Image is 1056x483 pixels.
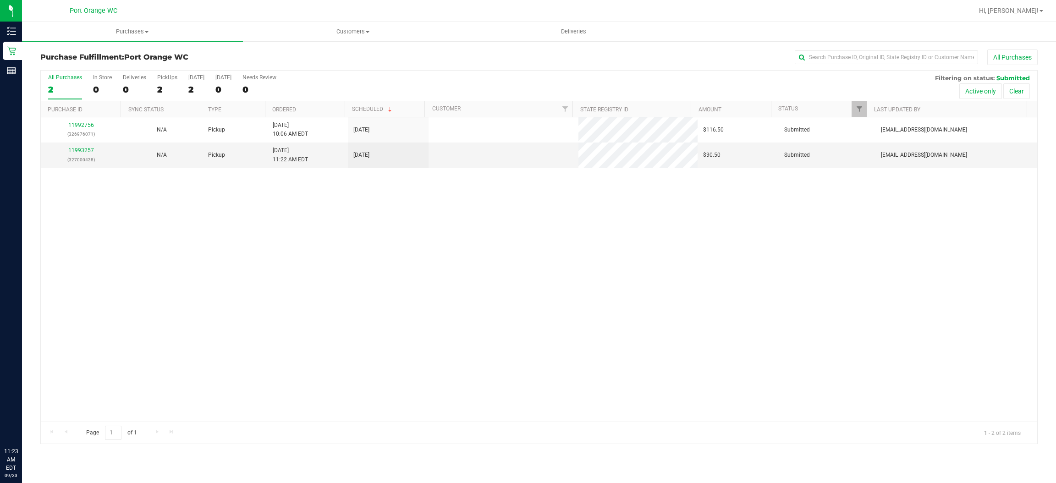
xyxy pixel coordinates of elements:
[93,84,112,95] div: 0
[874,106,920,113] a: Last Updated By
[698,106,721,113] a: Amount
[273,146,308,164] span: [DATE] 11:22 AM EDT
[580,106,628,113] a: State Registry ID
[157,126,167,134] button: N/A
[208,126,225,134] span: Pickup
[123,74,146,81] div: Deliveries
[188,74,204,81] div: [DATE]
[157,84,177,95] div: 2
[784,151,810,159] span: Submitted
[353,151,369,159] span: [DATE]
[22,27,243,36] span: Purchases
[208,106,221,113] a: Type
[157,151,167,159] button: N/A
[78,426,144,440] span: Page of 1
[157,74,177,81] div: PickUps
[68,147,94,154] a: 11993257
[157,126,167,133] span: Not Applicable
[935,74,995,82] span: Filtering on status:
[703,126,724,134] span: $116.50
[272,106,296,113] a: Ordered
[463,22,684,41] a: Deliveries
[432,105,461,112] a: Customer
[987,49,1038,65] button: All Purchases
[215,74,231,81] div: [DATE]
[881,151,967,159] span: [EMAIL_ADDRESS][DOMAIN_NAME]
[9,410,37,437] iframe: Resource center
[128,106,164,113] a: Sync Status
[123,84,146,95] div: 0
[852,101,867,117] a: Filter
[68,122,94,128] a: 11992756
[273,121,308,138] span: [DATE] 10:06 AM EDT
[215,84,231,95] div: 0
[243,22,464,41] a: Customers
[243,27,463,36] span: Customers
[996,74,1030,82] span: Submitted
[4,472,18,479] p: 09/23
[93,74,112,81] div: In Store
[48,84,82,95] div: 2
[48,74,82,81] div: All Purchases
[27,408,38,419] iframe: Resource center unread badge
[242,74,276,81] div: Needs Review
[1003,83,1030,99] button: Clear
[40,53,373,61] h3: Purchase Fulfillment:
[4,447,18,472] p: 11:23 AM EDT
[795,50,978,64] input: Search Purchase ID, Original ID, State Registry ID or Customer Name...
[549,27,599,36] span: Deliveries
[46,155,116,164] p: (327000438)
[208,151,225,159] span: Pickup
[7,66,16,75] inline-svg: Reports
[48,106,82,113] a: Purchase ID
[188,84,204,95] div: 2
[70,7,117,15] span: Port Orange WC
[7,46,16,55] inline-svg: Retail
[22,22,243,41] a: Purchases
[46,130,116,138] p: (326976071)
[157,152,167,158] span: Not Applicable
[979,7,1039,14] span: Hi, [PERSON_NAME]!
[881,126,967,134] span: [EMAIL_ADDRESS][DOMAIN_NAME]
[124,53,188,61] span: Port Orange WC
[353,126,369,134] span: [DATE]
[784,126,810,134] span: Submitted
[977,426,1028,439] span: 1 - 2 of 2 items
[778,105,798,112] a: Status
[242,84,276,95] div: 0
[703,151,720,159] span: $30.50
[352,106,394,112] a: Scheduled
[7,27,16,36] inline-svg: Inventory
[557,101,572,117] a: Filter
[959,83,1002,99] button: Active only
[105,426,121,440] input: 1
